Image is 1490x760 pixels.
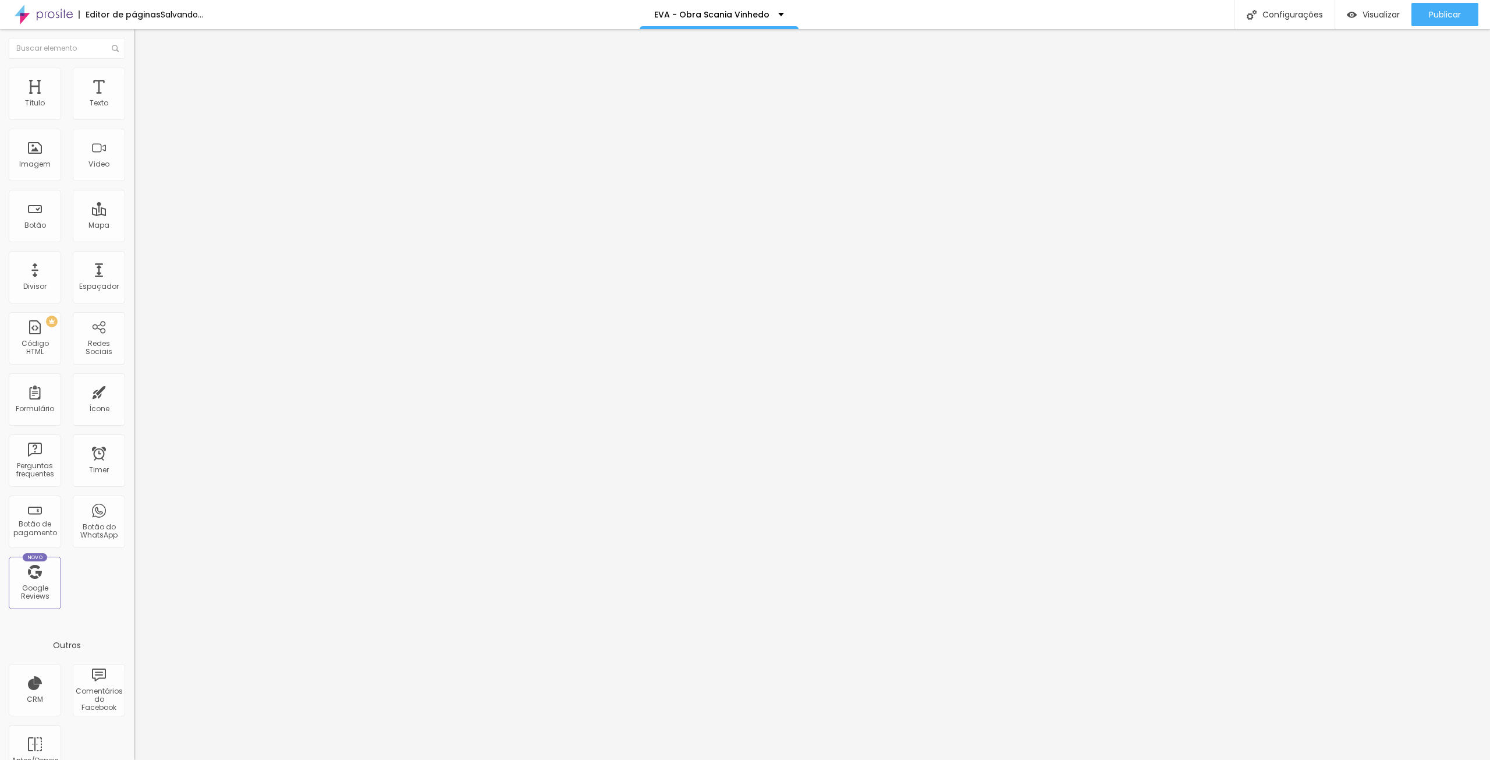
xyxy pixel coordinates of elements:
input: Buscar elemento [9,38,125,59]
div: Comentários do Facebook [76,687,122,712]
span: Visualizar [1363,10,1400,19]
div: Google Reviews [12,584,58,601]
img: Icone [1247,10,1257,20]
div: Botão [24,221,46,229]
span: Publicar [1429,10,1461,19]
div: Imagem [19,160,51,168]
div: Código HTML [12,340,58,356]
div: Espaçador [79,282,119,291]
div: Botão do WhatsApp [76,523,122,540]
div: Divisor [23,282,47,291]
div: CRM [27,695,43,704]
div: Editor de páginas [79,10,161,19]
div: Título [25,99,45,107]
div: Vídeo [88,160,109,168]
img: view-1.svg [1347,10,1357,20]
div: Novo [23,553,48,561]
div: Timer [89,466,109,474]
button: Visualizar [1335,3,1411,26]
div: Texto [90,99,108,107]
div: Perguntas frequentes [12,462,58,479]
div: Salvando... [161,10,203,19]
div: Ícone [89,405,109,413]
img: Icone [112,45,119,52]
p: EVA - Obra Scania Vinhedo [654,10,769,19]
div: Mapa [88,221,109,229]
button: Publicar [1411,3,1478,26]
div: Redes Sociais [76,340,122,356]
div: Formulário [16,405,54,413]
div: Botão de pagamento [12,520,58,537]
